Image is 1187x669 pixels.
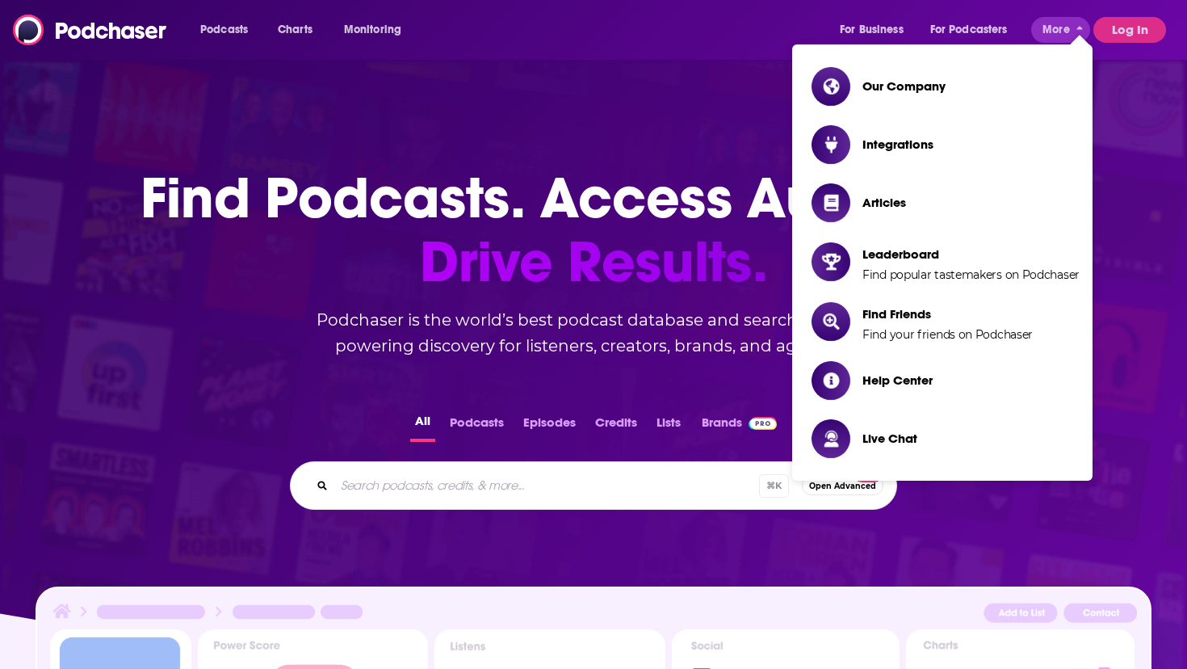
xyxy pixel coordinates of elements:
[141,230,1047,294] span: Drive Results.
[862,78,946,94] span: Our Company
[862,246,1080,262] span: Leaderboard
[141,166,1047,294] h1: Find Podcasts. Access Audiences.
[749,417,777,430] img: Podchaser Pro
[278,19,312,41] span: Charts
[702,410,777,442] a: BrandsPodchaser Pro
[1031,17,1090,43] button: close menu
[333,17,422,43] button: open menu
[189,17,269,43] button: open menu
[652,410,686,442] button: Lists
[410,410,435,442] button: All
[828,17,924,43] button: open menu
[1093,17,1166,43] button: Log In
[200,19,248,41] span: Podcasts
[759,474,789,498] span: ⌘ K
[13,15,168,45] img: Podchaser - Follow, Share and Rate Podcasts
[862,267,1080,282] span: Find popular tastemakers on Podchaser
[271,307,916,359] h2: Podchaser is the world’s best podcast database and search engine – powering discovery for listene...
[334,473,759,499] input: Search podcasts, credits, & more...
[862,306,1033,322] span: Find Friends
[862,137,933,152] span: Integrations
[930,19,1008,41] span: For Podcasters
[862,195,906,210] span: Articles
[1042,19,1070,41] span: More
[590,410,642,442] button: Credits
[920,17,1031,43] button: open menu
[862,431,917,446] span: Live Chat
[267,17,322,43] a: Charts
[518,410,581,442] button: Episodes
[445,410,509,442] button: Podcasts
[840,19,904,41] span: For Business
[344,19,401,41] span: Monitoring
[290,461,897,510] div: Search podcasts, credits, & more...
[50,601,1137,629] img: Podcast Insights Header
[862,372,933,388] span: Help Center
[862,327,1033,342] span: Find your friends on Podchaser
